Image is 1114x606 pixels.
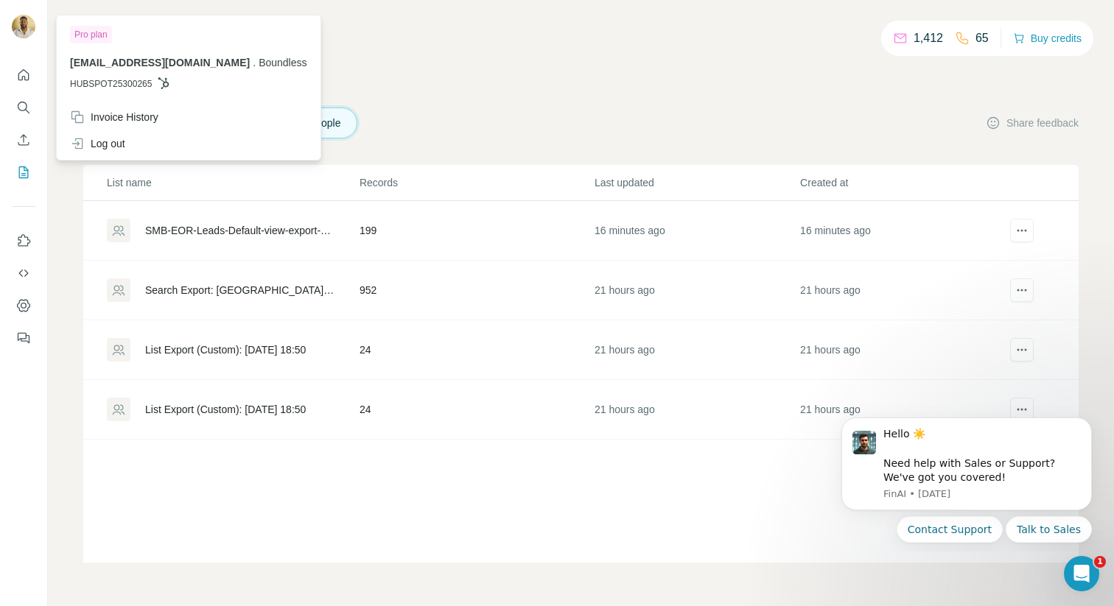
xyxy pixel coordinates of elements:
[595,175,799,190] p: Last updated
[12,325,35,351] button: Feedback
[70,26,112,43] div: Pro plan
[975,29,989,47] p: 65
[360,175,593,190] p: Records
[12,127,35,153] button: Enrich CSV
[70,57,250,68] span: [EMAIL_ADDRESS][DOMAIN_NAME]
[309,116,343,130] span: People
[70,136,125,151] div: Log out
[800,175,1004,190] p: Created at
[799,320,1005,380] td: 21 hours ago
[799,201,1005,261] td: 16 minutes ago
[12,15,35,38] img: Avatar
[12,159,35,186] button: My lists
[799,261,1005,320] td: 21 hours ago
[253,57,256,68] span: .
[986,116,1079,130] button: Share feedback
[594,261,799,320] td: 21 hours ago
[359,380,594,440] td: 24
[359,261,594,320] td: 952
[145,402,306,417] div: List Export (Custom): [DATE] 18:50
[594,201,799,261] td: 16 minutes ago
[914,29,943,47] p: 1,412
[1094,556,1106,568] span: 1
[594,380,799,440] td: 21 hours ago
[259,57,306,68] span: Boundless
[359,201,594,261] td: 199
[799,380,1005,440] td: 21 hours ago
[145,342,306,357] div: List Export (Custom): [DATE] 18:50
[145,223,334,238] div: SMB-EOR-Leads-Default-view-export-1759373575465
[359,320,594,380] td: 24
[70,110,158,124] div: Invoice History
[145,283,334,297] div: Search Export: [GEOGRAPHIC_DATA], [GEOGRAPHIC_DATA] Invites - [GEOGRAPHIC_DATA] - [DATE] 18:50
[1010,338,1034,362] button: actions
[594,320,799,380] td: 21 hours ago
[12,62,35,88] button: Quick start
[12,228,35,254] button: Use Surfe on LinkedIn
[819,404,1114,552] iframe: Intercom notifications message
[12,260,35,286] button: Use Surfe API
[70,77,152,91] span: HUBSPOT25300265
[107,175,358,190] p: List name
[1064,556,1099,591] iframe: Intercom live chat
[12,292,35,319] button: Dashboard
[1010,278,1034,302] button: actions
[1010,219,1034,242] button: actions
[1013,28,1082,49] button: Buy credits
[1010,398,1034,421] button: actions
[12,94,35,121] button: Search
